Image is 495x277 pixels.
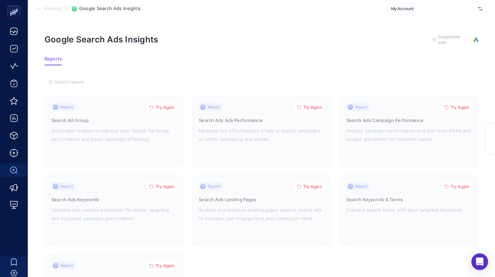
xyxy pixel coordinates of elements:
span: Try Again [451,184,469,189]
button: Try Again [440,102,472,113]
button: Reports [44,56,62,65]
a: ReportTry AgainSearch Keywords & TermsEvaluate search terms with their targeted keywords [339,175,478,246]
span: Try Again [451,105,469,110]
button: Try Again [440,181,472,192]
span: Compatible with: [438,34,469,45]
a: ReportTry AgainSearch Ads Ads PerformanceMeasure the effectiveness of ads in search campaigns to ... [192,96,331,167]
span: Try Again [303,105,322,110]
span: / [66,6,68,11]
a: ReportTry AgainSearch Ad GroupActionable insights to improve your Search Ad Group performance and... [44,96,183,167]
button: Try Again [146,260,178,271]
span: Try Again [156,184,174,189]
span: Reports [44,56,62,62]
a: ReportTry AgainSearch Ads Landing PagesAnalyze and enhance landing pages used in search ads to in... [192,175,331,246]
h1: Google Search Ads Insights [44,34,158,44]
span: My Account [391,6,475,11]
div: Open Intercom Messenger [471,253,488,270]
span: Try Again [156,105,174,110]
span: Try Again [303,184,322,189]
a: ReportTry AgainSearch Ads Campaign PerformanceAnalyze campaign performance and fine-tune ROAS and... [339,96,478,167]
button: Try Again [293,181,325,192]
input: Search [55,80,145,85]
button: Try Again [293,102,325,113]
img: svg%3e [478,5,482,12]
button: Try Again [146,102,178,113]
button: Try Again [146,181,178,192]
span: Google Search Ads Insights [79,6,140,11]
span: Try Again [156,263,174,269]
a: ReportTry AgainSearch Ads KeywordsOptimize your keyword selection for better targeting and improv... [44,175,183,246]
span: Analysis [44,6,62,11]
